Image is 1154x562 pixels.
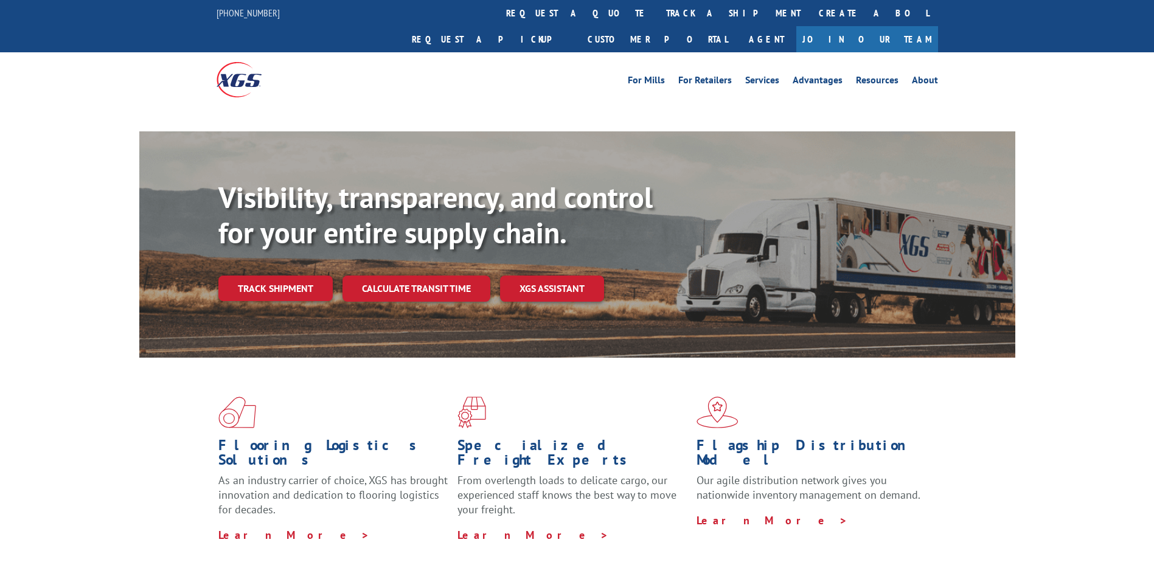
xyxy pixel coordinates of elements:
[218,397,256,428] img: xgs-icon-total-supply-chain-intelligence-red
[457,473,687,527] p: From overlength loads to delicate cargo, our experienced staff knows the best way to move your fr...
[737,26,796,52] a: Agent
[745,75,779,89] a: Services
[697,473,920,502] span: Our agile distribution network gives you nationwide inventory management on demand.
[697,397,739,428] img: xgs-icon-flagship-distribution-model-red
[403,26,579,52] a: Request a pickup
[579,26,737,52] a: Customer Portal
[856,75,899,89] a: Resources
[218,438,448,473] h1: Flooring Logistics Solutions
[218,473,448,516] span: As an industry carrier of choice, XGS has brought innovation and dedication to flooring logistics...
[697,438,926,473] h1: Flagship Distribution Model
[796,26,938,52] a: Join Our Team
[457,397,486,428] img: xgs-icon-focused-on-flooring-red
[457,528,609,542] a: Learn More >
[342,276,490,302] a: Calculate transit time
[218,276,333,301] a: Track shipment
[457,438,687,473] h1: Specialized Freight Experts
[217,7,280,19] a: [PHONE_NUMBER]
[500,276,604,302] a: XGS ASSISTANT
[912,75,938,89] a: About
[793,75,843,89] a: Advantages
[218,528,370,542] a: Learn More >
[697,513,848,527] a: Learn More >
[218,178,653,251] b: Visibility, transparency, and control for your entire supply chain.
[628,75,665,89] a: For Mills
[678,75,732,89] a: For Retailers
